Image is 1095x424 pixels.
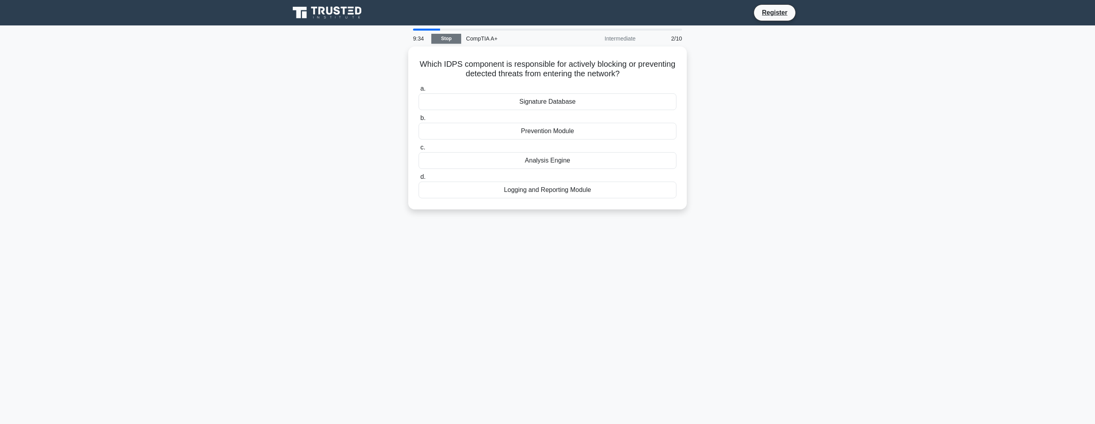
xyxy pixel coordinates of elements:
h5: Which IDPS component is responsible for actively blocking or preventing detected threats from ent... [418,59,677,79]
div: Analysis Engine [419,152,676,169]
span: d. [420,173,425,180]
div: CompTIA A+ [461,31,571,46]
a: Register [757,8,792,17]
span: c. [420,144,425,151]
span: b. [420,114,425,121]
span: a. [420,85,425,92]
div: 9:34 [408,31,431,46]
a: Stop [431,34,461,44]
div: Logging and Reporting Module [419,182,676,198]
div: Signature Database [419,93,676,110]
div: 2/10 [640,31,687,46]
div: Prevention Module [419,123,676,139]
div: Intermediate [571,31,640,46]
